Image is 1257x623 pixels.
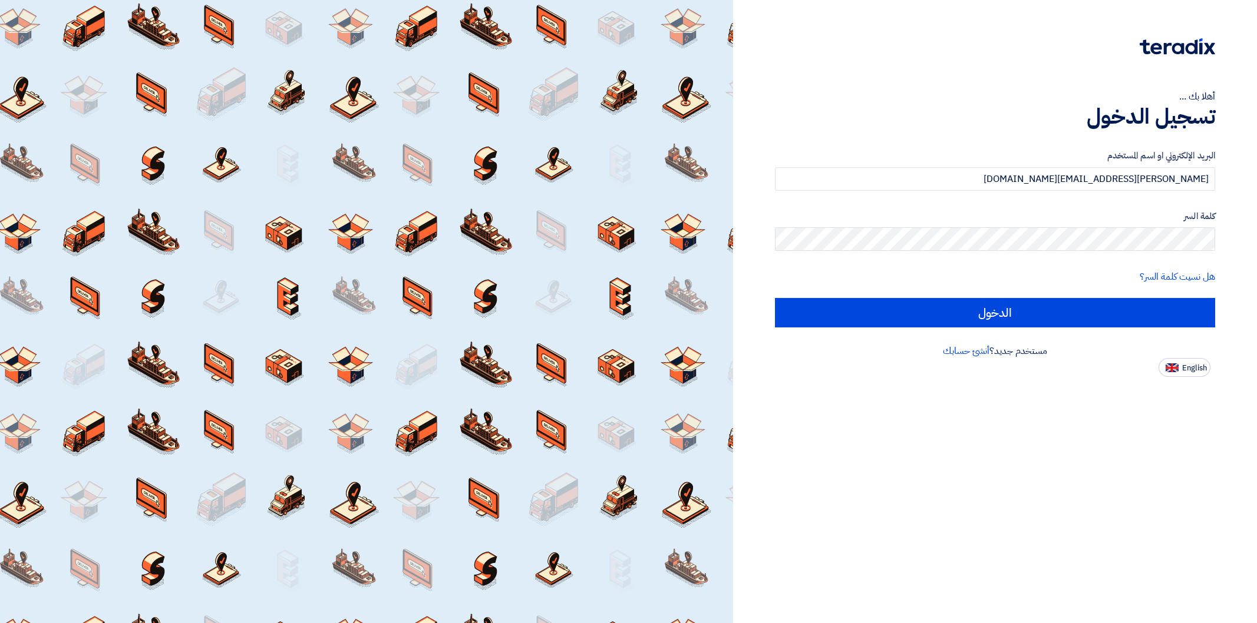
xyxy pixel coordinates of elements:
a: أنشئ حسابك [943,344,989,358]
h1: تسجيل الدخول [775,104,1215,130]
a: هل نسيت كلمة السر؟ [1140,270,1215,284]
img: en-US.png [1166,363,1179,372]
label: البريد الإلكتروني او اسم المستخدم [775,149,1215,163]
input: الدخول [775,298,1215,327]
div: أهلا بك ... [775,90,1215,104]
img: Teradix logo [1140,38,1215,55]
span: English [1182,364,1207,372]
div: مستخدم جديد؟ [775,344,1215,358]
label: كلمة السر [775,210,1215,223]
button: English [1159,358,1210,377]
input: أدخل بريد العمل الإلكتروني او اسم المستخدم الخاص بك ... [775,167,1215,191]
